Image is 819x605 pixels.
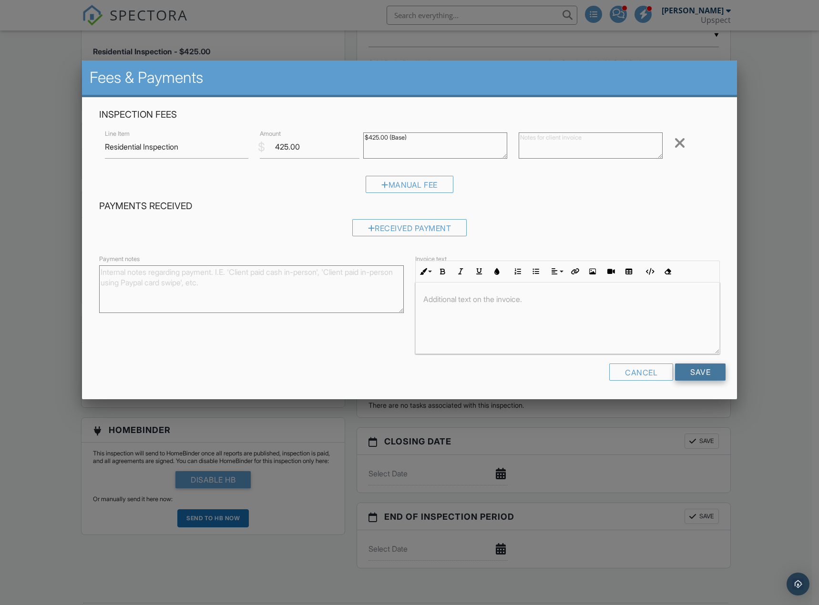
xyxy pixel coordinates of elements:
button: Underline (Ctrl+U) [470,262,488,281]
div: Cancel [609,363,673,381]
label: Payment notes [99,254,140,263]
div: Manual Fee [366,176,453,193]
button: Insert Video [602,262,620,281]
h2: Fees & Payments [90,68,729,87]
button: Ordered List [509,262,527,281]
button: Insert Table [620,262,638,281]
h4: Payments Received [99,200,720,212]
input: Save [675,363,726,381]
button: Insert Link (Ctrl+K) [565,262,584,281]
div: Open Intercom Messenger [787,573,809,595]
button: Clear Formatting [658,262,676,281]
button: Insert Image (Ctrl+P) [584,262,602,281]
div: Received Payment [352,219,467,236]
button: Code View [640,262,658,281]
h4: Inspection Fees [99,109,720,121]
label: Invoice text [415,254,447,263]
button: Unordered List [527,262,545,281]
a: Received Payment [352,225,467,235]
a: Manual Fee [366,182,453,192]
label: Line Item [105,130,130,138]
button: Colors [488,262,506,281]
button: Italic (Ctrl+I) [452,262,470,281]
button: Inline Style [416,262,434,281]
div: $ [258,139,265,155]
textarea: $425.00 (Base) [363,132,507,159]
button: Bold (Ctrl+B) [434,262,452,281]
button: Align [547,262,565,281]
label: Amount [260,130,281,138]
